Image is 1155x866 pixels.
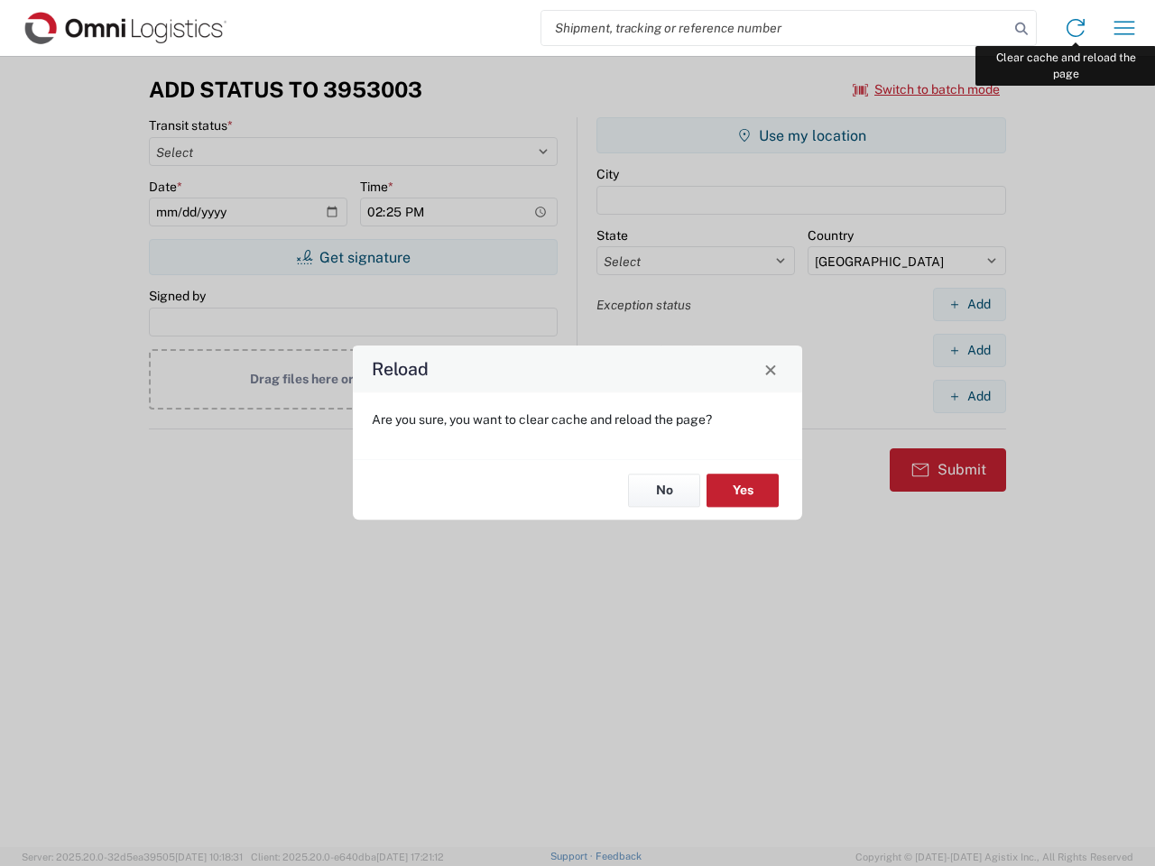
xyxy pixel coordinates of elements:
button: Yes [707,474,779,507]
button: Close [758,356,783,382]
h4: Reload [372,356,429,382]
button: No [628,474,700,507]
input: Shipment, tracking or reference number [541,11,1009,45]
p: Are you sure, you want to clear cache and reload the page? [372,411,783,428]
